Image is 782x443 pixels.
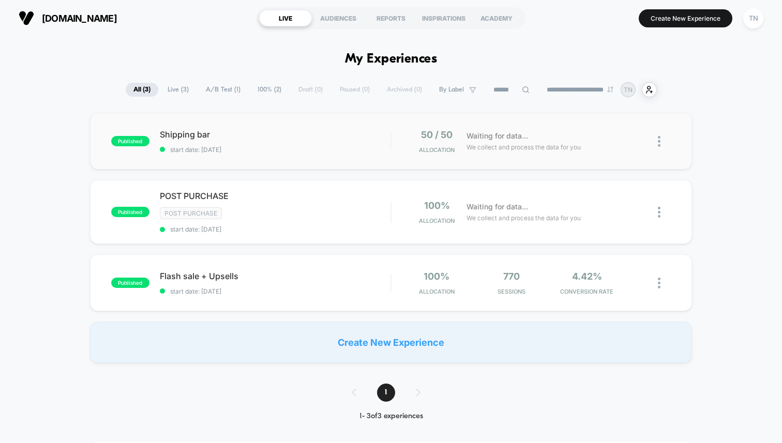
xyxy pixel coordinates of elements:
[16,10,120,26] button: [DOMAIN_NAME]
[126,83,158,97] span: All ( 3 )
[365,10,417,26] div: REPORTS
[424,271,449,282] span: 100%
[187,100,212,125] button: Play, NEW DEMO 2025-VEED.mp4
[658,207,660,218] img: close
[417,10,470,26] div: INSPIRATIONS
[658,136,660,147] img: close
[624,86,633,94] p: TN
[111,136,149,146] span: published
[345,52,438,67] h1: My Experiences
[19,10,34,26] img: Visually logo
[111,278,149,288] span: published
[743,8,763,28] div: TN
[251,205,275,217] div: Current time
[503,271,520,282] span: 770
[259,10,312,26] div: LIVE
[467,130,528,142] span: Waiting for data...
[160,129,390,140] span: Shipping bar
[658,278,660,288] img: close
[740,8,766,29] button: TN
[111,207,149,217] span: published
[160,271,390,281] span: Flash sale + Upsells
[377,384,395,402] span: 1
[639,9,732,27] button: Create New Experience
[467,201,528,212] span: Waiting for data...
[419,146,455,154] span: Allocation
[424,200,450,211] span: 100%
[439,86,464,94] span: By Label
[160,287,390,295] span: start date: [DATE]
[572,271,602,282] span: 4.42%
[312,10,365,26] div: AUDIENCES
[160,207,222,219] span: Post Purchase
[419,288,455,295] span: Allocation
[341,412,441,421] div: 1 - 3 of 3 experiences
[90,322,692,363] div: Create New Experience
[5,203,22,219] button: Play, NEW DEMO 2025-VEED.mp4
[250,83,289,97] span: 100% ( 2 )
[552,288,622,295] span: CONVERSION RATE
[8,189,393,198] input: Seek
[421,129,453,140] span: 50 / 50
[470,10,523,26] div: ACADEMY
[467,142,581,152] span: We collect and process the data for you
[324,206,355,216] input: Volume
[477,288,547,295] span: Sessions
[198,83,248,97] span: A/B Test ( 1 )
[42,13,117,24] span: [DOMAIN_NAME]
[419,217,455,224] span: Allocation
[467,213,581,223] span: We collect and process the data for you
[277,205,304,217] div: Duration
[160,146,390,154] span: start date: [DATE]
[607,86,613,93] img: end
[160,225,390,233] span: start date: [DATE]
[160,83,197,97] span: Live ( 3 )
[160,191,390,201] span: POST PURCHASE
